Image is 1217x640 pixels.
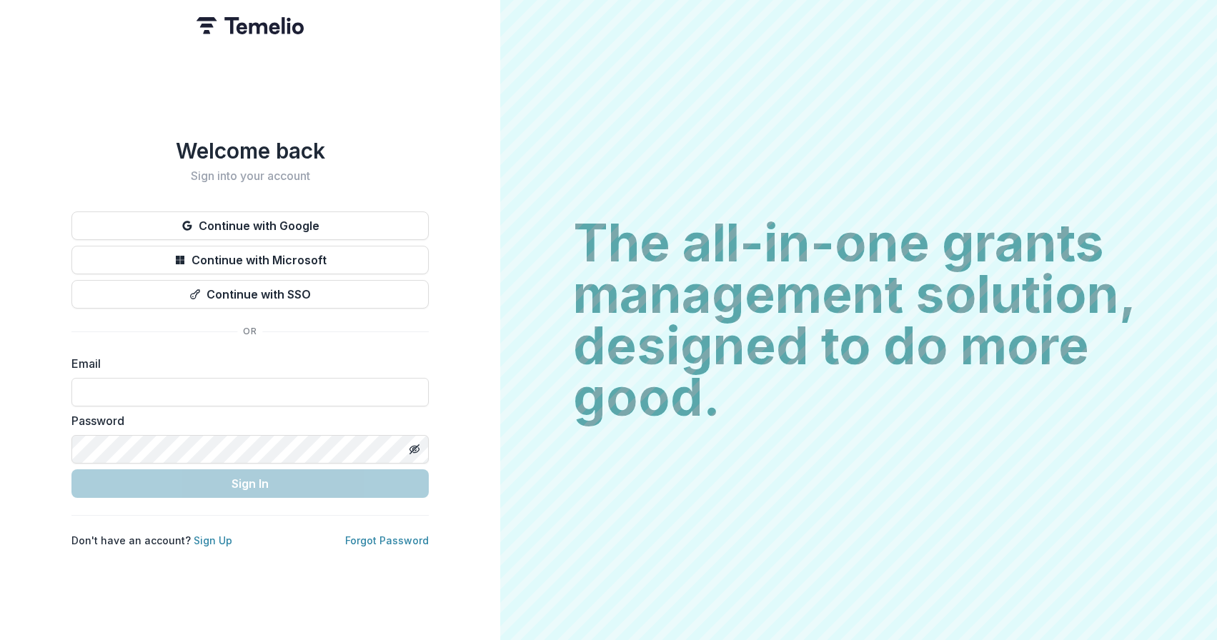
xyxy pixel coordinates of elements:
button: Sign In [71,469,429,498]
button: Toggle password visibility [403,438,426,461]
button: Continue with SSO [71,280,429,309]
label: Password [71,412,420,429]
p: Don't have an account? [71,533,232,548]
h2: Sign into your account [71,169,429,183]
img: Temelio [197,17,304,34]
label: Email [71,355,420,372]
h1: Welcome back [71,138,429,164]
button: Continue with Google [71,211,429,240]
button: Continue with Microsoft [71,246,429,274]
a: Forgot Password [345,534,429,546]
a: Sign Up [194,534,232,546]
